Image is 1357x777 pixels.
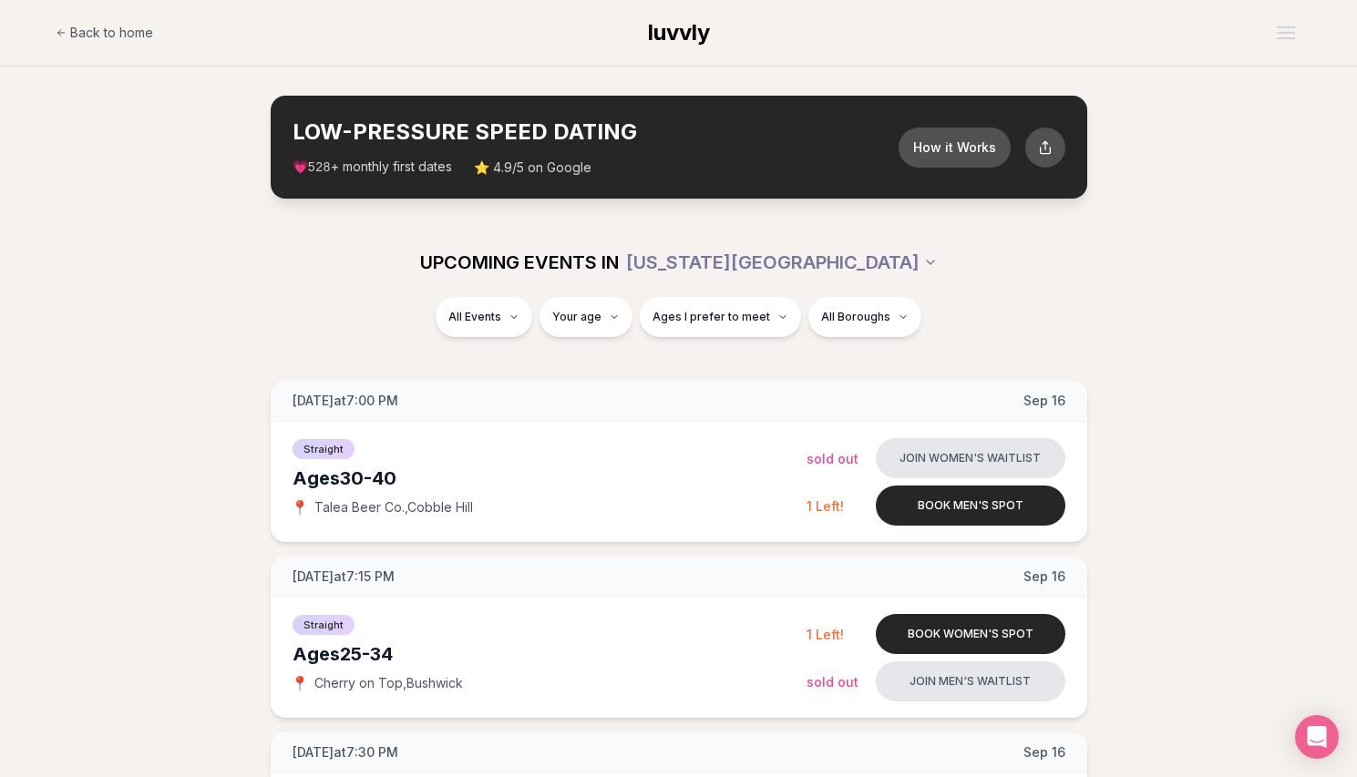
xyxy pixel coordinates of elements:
span: Sep 16 [1023,743,1065,762]
span: [DATE] at 7:15 PM [293,567,395,586]
button: Book men's spot [876,486,1065,526]
span: Back to home [70,24,153,42]
span: All Boroughs [821,310,890,324]
span: [DATE] at 7:30 PM [293,743,398,762]
span: 📍 [293,500,307,515]
span: 1 Left! [807,498,844,514]
span: Straight [293,615,355,635]
span: Sold Out [807,674,858,690]
a: Back to home [56,15,153,51]
span: Sep 16 [1023,567,1065,586]
button: Join men's waitlist [876,661,1065,701]
button: All Boroughs [808,297,921,337]
span: 💗 + monthly first dates [293,158,452,177]
span: ⭐ 4.9/5 on Google [474,158,591,177]
button: Your age [540,297,632,337]
div: Ages 30-40 [293,465,807,491]
button: All Events [436,297,532,337]
span: Your age [552,310,601,324]
button: Ages I prefer to meet [640,297,801,337]
button: How it Works [899,128,1011,168]
a: luvvly [648,18,710,47]
span: Straight [293,439,355,459]
button: Book women's spot [876,614,1065,654]
span: 📍 [293,676,307,690]
span: Ages I prefer to meet [653,310,770,324]
span: 528 [308,160,331,175]
span: Sep 16 [1023,392,1065,410]
span: 1 Left! [807,627,844,642]
span: Talea Beer Co. , Cobble Hill [314,498,473,516]
h2: LOW-PRESSURE SPEED DATING [293,118,899,147]
span: All Events [448,310,501,324]
span: UPCOMING EVENTS IN [420,250,619,275]
span: [DATE] at 7:00 PM [293,392,398,410]
button: [US_STATE][GEOGRAPHIC_DATA] [626,242,938,282]
span: Cherry on Top , Bushwick [314,674,463,692]
div: Ages 25-34 [293,641,807,667]
div: Open Intercom Messenger [1295,715,1339,759]
button: Join women's waitlist [876,438,1065,478]
button: Open menu [1270,19,1302,46]
span: luvvly [648,19,710,46]
span: Sold Out [807,451,858,466]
